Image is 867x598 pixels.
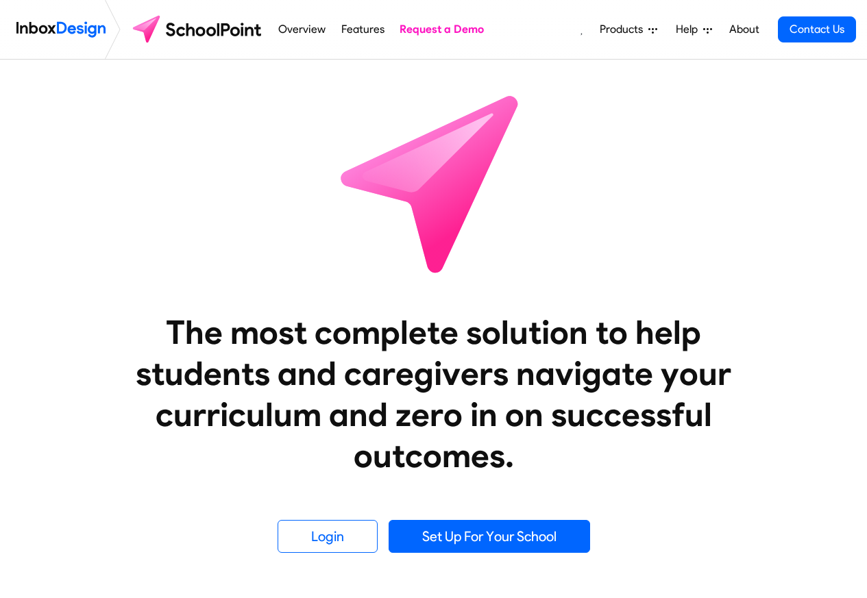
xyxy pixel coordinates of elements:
[600,21,648,38] span: Products
[108,312,759,476] heading: The most complete solution to help students and caregivers navigate your curriculum and zero in o...
[594,16,663,43] a: Products
[126,13,271,46] img: schoolpoint logo
[676,21,703,38] span: Help
[778,16,856,42] a: Contact Us
[389,520,590,553] a: Set Up For Your School
[310,60,557,306] img: icon_schoolpoint.svg
[337,16,388,43] a: Features
[278,520,378,553] a: Login
[275,16,330,43] a: Overview
[670,16,718,43] a: Help
[725,16,763,43] a: About
[396,16,488,43] a: Request a Demo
